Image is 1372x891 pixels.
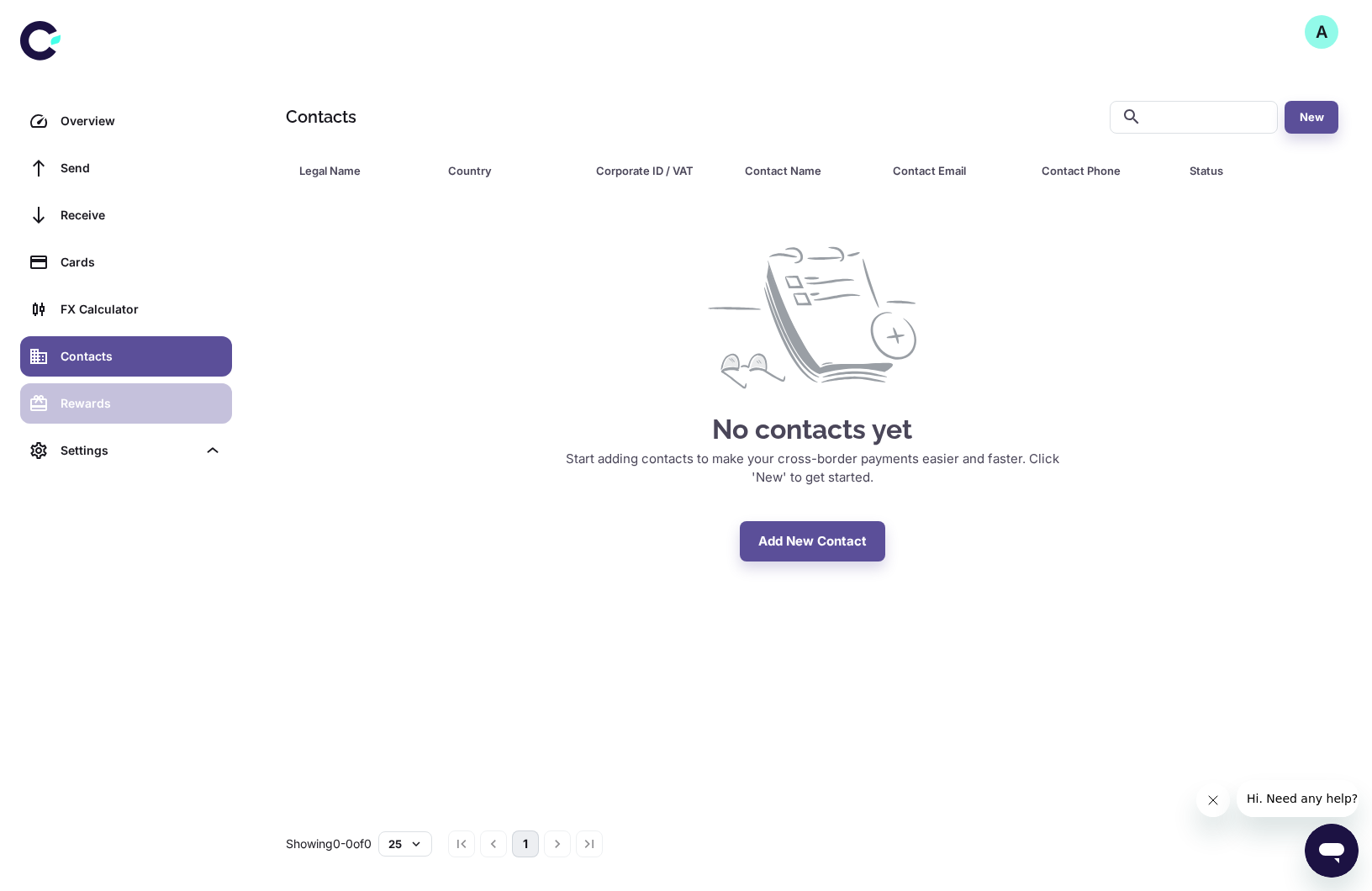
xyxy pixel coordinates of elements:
span: Contact Name [745,159,873,182]
div: Send [61,159,222,177]
div: Country [448,159,555,182]
a: Send [20,148,232,188]
a: Contacts [20,336,232,377]
div: Settings [20,430,232,471]
div: Contacts [61,347,222,366]
span: Legal Name [299,159,428,182]
nav: pagination navigation [446,830,605,857]
div: Receive [61,206,222,224]
a: Rewards [20,383,232,424]
span: Country [448,159,577,182]
span: Contact Email [893,159,1021,182]
div: Contact Phone [1042,159,1148,182]
h4: No contacts yet [712,409,912,450]
div: Overview [61,112,222,130]
div: Corporate ID / VAT [596,159,703,182]
h1: Contacts [286,104,356,129]
p: Start adding contacts to make your cross-border payments easier and faster. Click 'New' to get st... [560,450,1064,488]
div: Settings [61,441,197,460]
p: Showing 0-0 of 0 [286,835,372,853]
button: New [1285,101,1338,134]
div: Status [1190,159,1247,182]
iframe: Close message [1196,783,1230,817]
span: Status [1190,159,1269,182]
span: Contact Phone [1042,159,1170,182]
div: Legal Name [299,159,406,182]
div: Rewards [61,394,222,413]
a: Overview [20,101,232,141]
div: Contact Email [893,159,1000,182]
a: Receive [20,195,232,235]
button: A [1305,15,1338,49]
div: Contact Name [745,159,852,182]
div: FX Calculator [61,300,222,319]
button: page 1 [512,830,539,857]
a: Cards [20,242,232,282]
button: Add New Contact [740,521,885,561]
a: FX Calculator [20,289,232,330]
iframe: Message from company [1237,780,1359,817]
div: Cards [61,253,222,272]
button: 25 [378,831,432,857]
iframe: Button to launch messaging window [1305,824,1359,878]
span: Corporate ID / VAT [596,159,725,182]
